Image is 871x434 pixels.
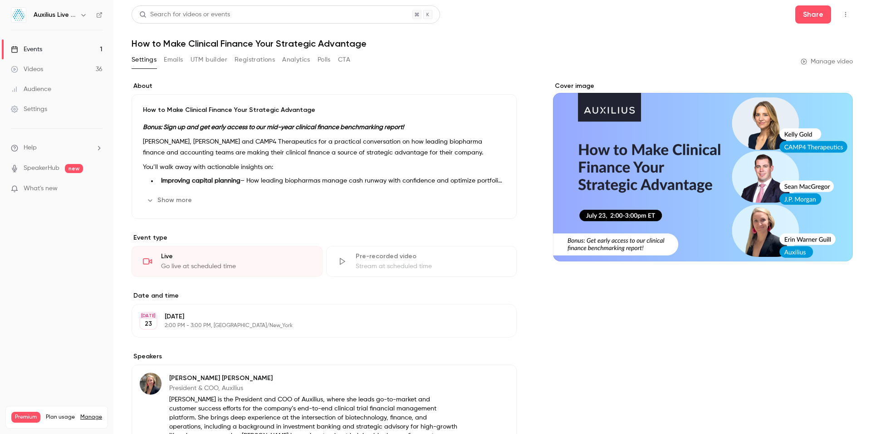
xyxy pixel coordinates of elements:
div: Videos [11,65,43,74]
p: 23 [145,319,152,328]
div: Go live at scheduled time [161,262,311,271]
p: President & COO, Auxilius [169,384,458,393]
button: Settings [132,53,157,67]
span: Premium [11,412,40,423]
span: Help [24,143,37,153]
p: Event type [132,233,517,242]
strong: Improving capital planning [161,178,240,184]
div: Stream at scheduled time [356,262,506,271]
button: Emails [164,53,183,67]
div: LiveGo live at scheduled time [132,246,323,277]
div: Live [161,252,311,261]
label: Date and time [132,291,517,300]
h6: Auxilius Live Sessions [34,10,76,19]
div: Pre-recorded videoStream at scheduled time [326,246,517,277]
li: – How leading biopharmas manage cash runway with confidence and optimize portfolio allocation [157,176,505,186]
div: Audience [11,85,51,94]
div: Search for videos or events [139,10,230,19]
a: Manage [80,414,102,421]
a: Manage video [801,57,853,66]
p: 2:00 PM - 3:00 PM, [GEOGRAPHIC_DATA]/New_York [165,322,469,329]
div: Settings [11,105,47,114]
div: [DATE] [140,313,157,319]
button: Show more [143,193,197,207]
span: new [65,164,83,173]
button: Analytics [282,53,310,67]
div: Events [11,45,42,54]
section: Cover image [553,82,853,261]
p: How to Make Clinical Finance Your Strategic Advantage [143,106,505,115]
strong: Bonus: Sign up and get early access to our mid-year clinical finance benchmarking report! [143,124,404,130]
span: What's new [24,184,58,193]
p: [PERSON_NAME] [PERSON_NAME] [169,374,458,383]
label: Speakers [132,352,517,361]
button: CTA [338,53,350,67]
li: help-dropdown-opener [11,143,103,153]
img: Erin Warner Guill [140,373,161,395]
p: [PERSON_NAME], [PERSON_NAME] and CAMP4 Therapeutics for a practical conversation on how leading b... [143,136,505,158]
button: Share [795,5,831,24]
div: Pre-recorded video [356,252,506,261]
p: [DATE] [165,312,469,321]
button: UTM builder [191,53,227,67]
h1: How to Make Clinical Finance Your Strategic Advantage [132,38,853,49]
span: Plan usage [46,414,75,421]
p: You’ll walk away with actionable insights on: [143,162,505,173]
a: SpeakerHub [24,164,59,173]
button: Polls [318,53,331,67]
img: Auxilius Live Sessions [11,8,26,22]
label: About [132,82,517,91]
label: Cover image [553,82,853,91]
button: Registrations [235,53,275,67]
